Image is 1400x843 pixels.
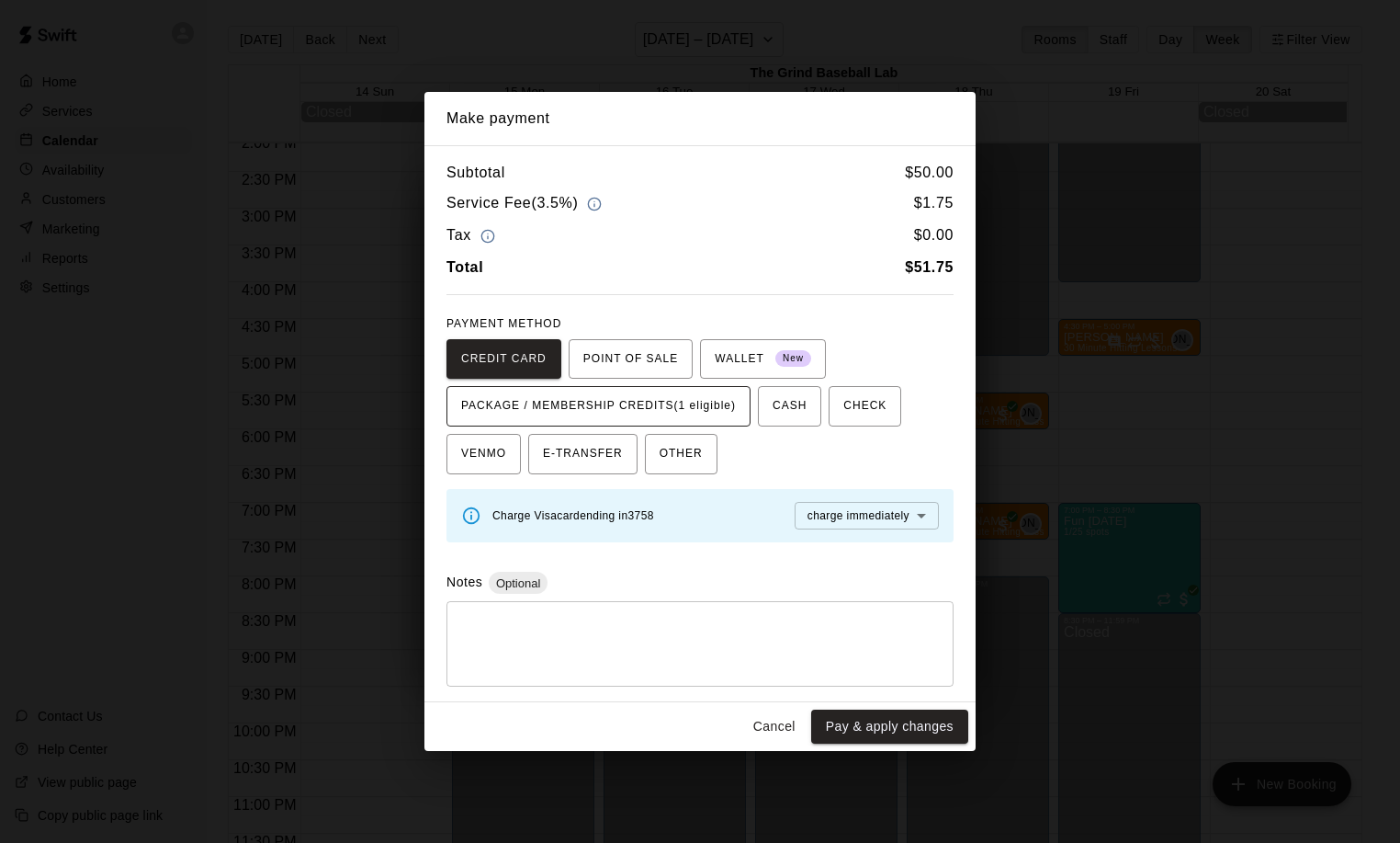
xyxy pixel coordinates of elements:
[446,386,751,427] button: PACKAGE / MEMBERSHIP CREDITS(1 eligible)
[461,345,547,374] span: CREDIT CARD
[446,161,505,185] h6: Subtotal
[745,710,804,744] button: Cancel
[446,434,521,474] button: VENMO
[905,259,954,275] b: $ 51.75
[543,439,623,469] span: E-TRANSFER
[446,259,483,275] b: Total
[811,710,968,744] button: Pay & apply changes
[424,92,976,145] h2: Make payment
[914,191,954,216] h6: $ 1.75
[758,386,821,427] button: CASH
[914,223,954,248] h6: $ 0.00
[700,339,826,380] button: WALLET New
[446,317,561,330] span: PAYMENT METHOD
[528,434,638,474] button: E-TRANSFER
[829,386,901,427] button: CHECK
[461,392,736,421] span: PACKAGE / MEMBERSHIP CREDITS (1 eligible)
[773,392,807,421] span: CASH
[489,576,548,590] span: Optional
[446,191,606,216] h6: Service Fee ( 3.5% )
[775,347,811,371] span: New
[446,575,482,589] label: Notes
[461,439,506,469] span: VENMO
[446,223,500,248] h6: Tax
[569,339,693,380] button: POINT OF SALE
[715,345,811,374] span: WALLET
[583,345,678,374] span: POINT OF SALE
[807,509,909,522] span: charge immediately
[492,509,654,522] span: Charge Visa card ending in 3758
[843,392,886,421] span: CHECK
[645,434,717,474] button: OTHER
[446,339,561,380] button: CREDIT CARD
[905,161,954,185] h6: $ 50.00
[660,439,703,469] span: OTHER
